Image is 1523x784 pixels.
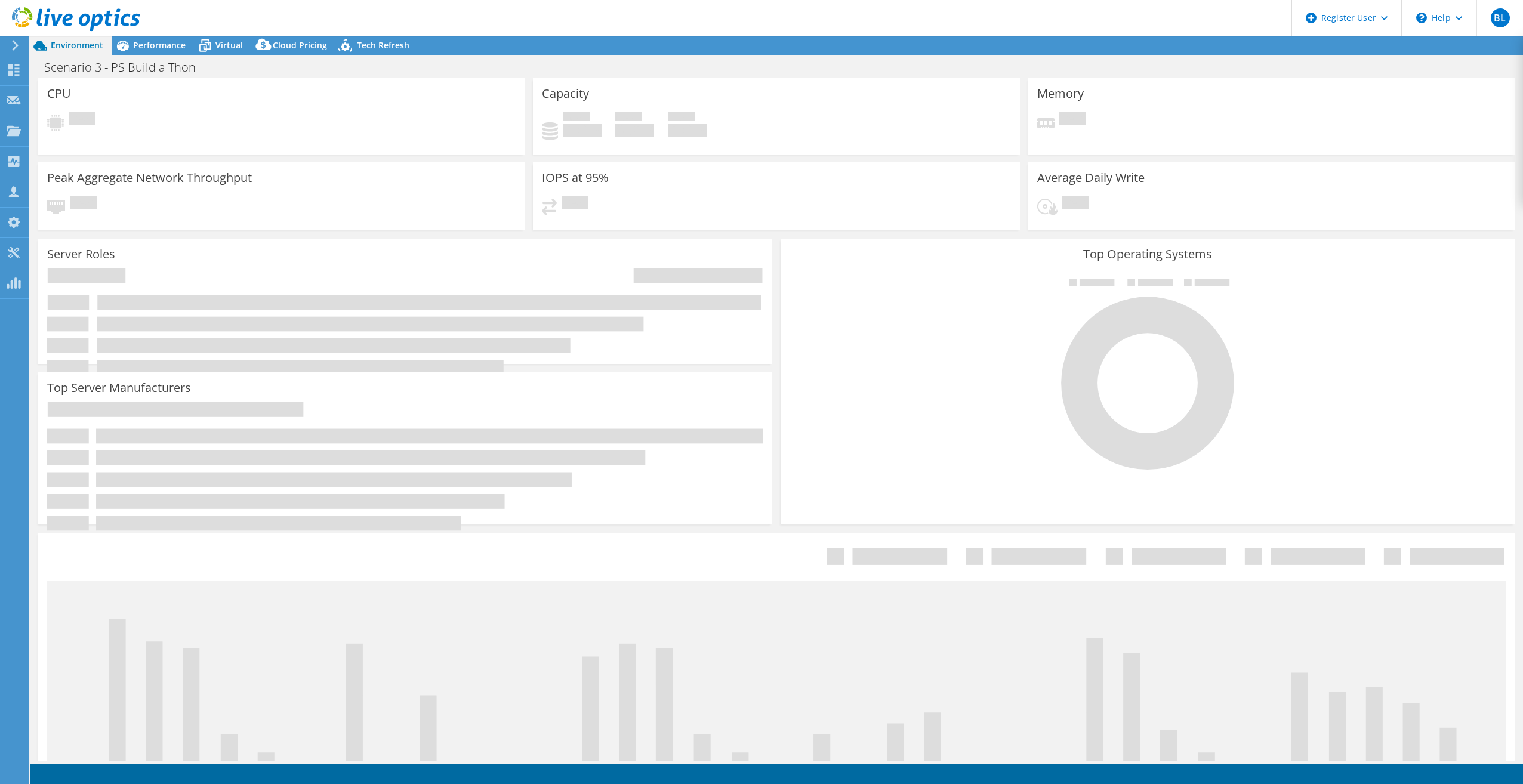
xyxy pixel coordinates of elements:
span: Tech Refresh [357,39,409,51]
span: Performance [133,39,186,51]
h1: Scenario 3 - PS Build a Thon [39,61,214,74]
h3: Server Roles [47,248,115,261]
h3: Capacity [542,87,589,100]
span: Free [615,112,642,124]
h3: Top Operating Systems [790,248,1506,261]
span: Total [668,112,695,124]
span: Cloud Pricing [273,39,327,51]
span: Pending [1062,196,1089,212]
span: BL [1491,8,1510,27]
h3: Average Daily Write [1037,171,1145,184]
h4: 0 GiB [563,124,602,137]
h4: 0 GiB [615,124,654,137]
h3: Memory [1037,87,1084,100]
span: Environment [51,39,103,51]
h3: Peak Aggregate Network Throughput [47,171,252,184]
span: Pending [69,112,95,128]
span: Pending [70,196,97,212]
h3: Top Server Manufacturers [47,381,191,394]
span: Pending [562,196,588,212]
span: Pending [1059,112,1086,128]
h4: 0 GiB [668,124,707,137]
svg: \n [1416,13,1427,23]
span: Used [563,112,590,124]
span: Virtual [215,39,243,51]
h3: CPU [47,87,71,100]
h3: IOPS at 95% [542,171,609,184]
